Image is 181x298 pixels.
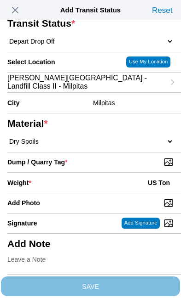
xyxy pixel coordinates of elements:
[7,238,170,249] ion-label: Add Note
[122,218,160,229] ion-button: Add Signature
[7,58,55,66] label: Select Location
[7,179,31,186] ion-label: Weight
[150,3,175,17] ion-button: Reset
[148,179,170,186] ion-label: US Ton
[7,99,89,107] ion-label: City
[7,219,37,227] label: Signature
[7,74,165,90] span: [PERSON_NAME][GEOGRAPHIC_DATA] - Landfill Class II - Milpitas
[7,18,170,29] ion-label: Transit Status
[7,118,170,129] ion-label: Material
[126,56,170,67] ion-button: Use My Location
